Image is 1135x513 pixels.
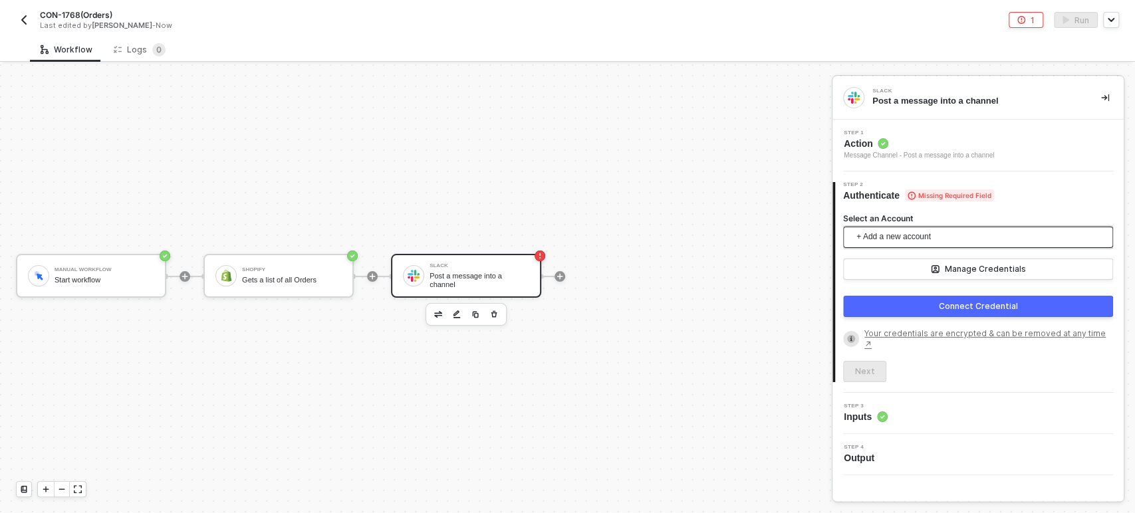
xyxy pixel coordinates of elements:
div: Post a message into a channel [430,272,529,288]
button: copy-block [467,306,483,322]
img: icon [220,270,232,282]
div: Workflow [41,45,92,55]
button: activateRun [1054,12,1098,28]
span: Authenticate [843,189,994,202]
span: icon-play [368,272,376,280]
a: Your credentials are encrypted & can be removed at any time ↗ [864,328,1113,350]
div: Logs [114,43,166,56]
span: [PERSON_NAME] [92,21,152,30]
span: Inputs [844,410,888,423]
span: icon-error-page [1017,16,1025,24]
div: Slack [430,263,529,268]
button: Next [843,361,886,382]
div: Connect Credential [939,301,1018,312]
div: Start workflow [55,276,154,284]
button: back [16,12,32,28]
img: icon [33,270,45,281]
div: Last edited by - Now [40,21,537,31]
div: Step 2Authenticate Missing Required FieldSelect an Account+ Add a new accountManage CredentialsCo... [832,182,1124,382]
button: edit-cred [449,306,465,322]
div: Step 1Action Message Channel - Post a message into a channel [832,130,1124,161]
span: icon-minus [58,485,66,493]
span: icon-success-page [347,251,358,261]
div: Shopify [242,267,342,272]
img: copy-block [471,310,479,318]
div: Manage Credentials [945,264,1026,274]
span: Action [844,137,994,150]
span: + Add a new account [856,227,1105,248]
div: Message Channel - Post a message into a channel [844,150,994,161]
span: icon-manage-credentials [931,265,940,273]
button: Connect Credential [843,296,1113,317]
span: icon-play [556,272,564,280]
span: CON-1768(Orders) [40,9,112,21]
div: Slack [872,88,1072,94]
span: Output [844,451,880,464]
img: back [19,15,29,25]
span: Step 3 [844,403,888,409]
label: Select an Account [843,213,1113,224]
span: icon-collapse-right [1101,94,1109,102]
span: Step 1 [844,130,994,136]
div: Gets a list of all Orders [242,276,342,284]
img: integration-icon [848,92,860,104]
span: icon-play [42,485,50,493]
div: Manual Workflow [55,267,154,272]
img: icon [408,270,420,282]
button: edit-cred [430,306,446,322]
div: 1 [1031,15,1035,26]
sup: 0 [152,43,166,56]
span: icon-play [181,272,189,280]
img: edit-cred [434,311,442,318]
span: Step 4 [844,445,880,450]
div: Post a message into a channel [872,95,1080,107]
span: icon-expand [74,485,82,493]
span: Missing Required Field [905,189,994,201]
span: icon-success-page [160,251,170,261]
button: 1 [1009,12,1043,28]
button: Manage Credentials [843,258,1113,280]
img: edit-cred [453,310,461,319]
span: Step 2 [843,182,994,187]
span: icon-error-page [535,251,545,261]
